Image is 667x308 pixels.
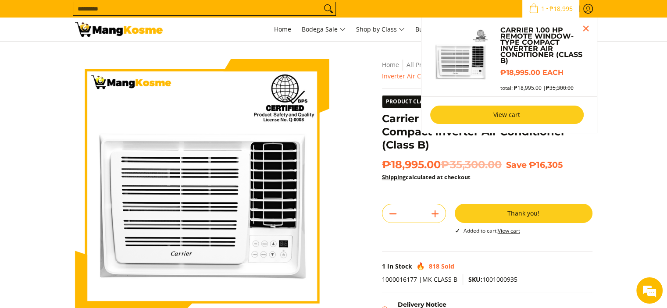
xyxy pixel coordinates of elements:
[430,26,492,88] img: Default Title Carrier 1.00 HP Remote Window-Type Compact Inverter Air Conditioner (Class B)
[274,25,291,33] span: Home
[302,24,346,35] span: Bodega Sale
[171,18,592,41] nav: Main Menu
[430,106,584,124] a: View cart
[546,84,573,92] s: ₱35,300.00
[387,262,412,270] span: In Stock
[382,173,471,181] strong: calculated at checkout
[382,275,457,283] span: 1000016177 |MK CLASS B
[382,158,502,171] span: ₱18,995.00
[421,18,597,133] ul: Sub Menu
[382,207,403,221] button: Subtract
[500,27,588,64] a: Carrier 1.00 HP Remote Window-Type Compact Inverter Air Conditioner (Class B)
[464,227,520,234] span: Added to cart!
[506,159,527,170] span: Save
[429,262,439,270] span: 818
[455,204,592,223] button: Thank you!
[500,68,588,77] h6: ₱18,995.00 each
[356,24,405,35] span: Shop by Class
[297,18,350,41] a: Bodega Sale
[407,60,442,69] a: All Products
[498,227,520,234] a: View cart
[321,2,335,15] button: Search
[382,60,589,80] span: Carrier 1.00 HP Remote Window-Type Compact Inverter Air Conditioner (Class B)
[579,22,592,35] button: Close pop up
[411,18,454,41] a: Bulk Center
[441,262,454,270] span: Sold
[424,207,446,221] button: Add
[382,112,592,152] h1: Carrier 1.00 HP Remote Window-Type Compact Inverter Air Conditioner (Class B)
[382,262,385,270] span: 1
[270,18,296,41] a: Home
[526,4,575,14] span: •
[75,22,163,37] img: Carrier Compact Remote Inverter Aircon 1 HP - Class B l Mang Kosme
[500,85,573,91] span: total: ₱18,995.00 |
[382,60,399,69] a: Home
[548,6,574,12] span: ₱18,995
[352,18,409,41] a: Shop by Class
[382,96,473,108] a: Product Class Class B
[529,159,563,170] span: ₱16,305
[382,59,592,82] nav: Breadcrumbs
[441,158,502,171] del: ₱35,300.00
[415,25,449,33] span: Bulk Center
[468,275,517,283] span: 1001000935
[382,96,433,107] span: Product Class
[540,6,546,12] span: 1
[382,173,406,181] a: Shipping
[468,275,482,283] span: SKU:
